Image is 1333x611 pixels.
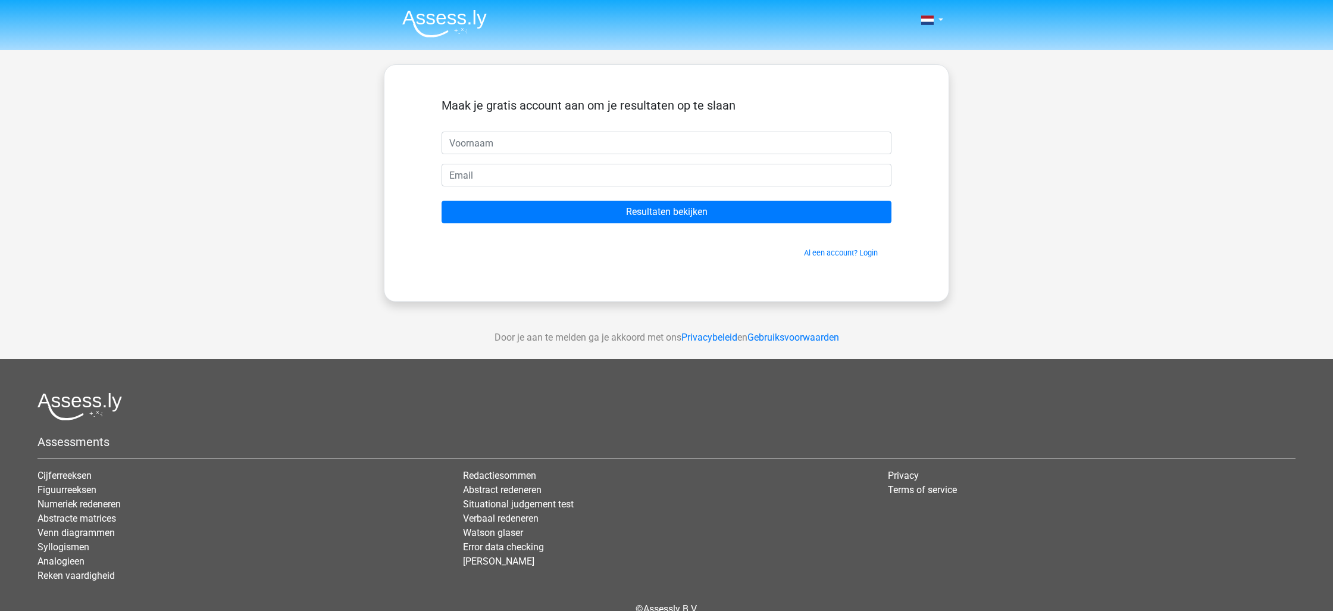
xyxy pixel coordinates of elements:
a: Gebruiksvoorwaarden [747,332,839,343]
a: Syllogismen [37,541,89,553]
a: Error data checking [463,541,544,553]
img: Assessly [402,10,487,38]
h5: Maak je gratis account aan om je resultaten op te slaan [442,98,891,113]
a: Redactiesommen [463,470,536,481]
img: Assessly logo [37,392,122,420]
a: Abstract redeneren [463,484,542,495]
a: Watson glaser [463,527,523,538]
a: [PERSON_NAME] [463,556,534,567]
input: Resultaten bekijken [442,201,891,223]
a: Abstracte matrices [37,513,116,524]
a: Analogieen [37,556,85,567]
a: Al een account? Login [804,248,878,257]
a: Numeriek redeneren [37,498,121,510]
a: Privacy [888,470,919,481]
a: Venn diagrammen [37,527,115,538]
a: Terms of service [888,484,957,495]
a: Privacybeleid [681,332,737,343]
a: Situational judgement test [463,498,574,510]
input: Email [442,164,891,186]
a: Reken vaardigheid [37,570,115,581]
a: Figuurreeksen [37,484,96,495]
h5: Assessments [37,435,1296,449]
a: Cijferreeksen [37,470,92,481]
input: Voornaam [442,132,891,154]
a: Verbaal redeneren [463,513,539,524]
